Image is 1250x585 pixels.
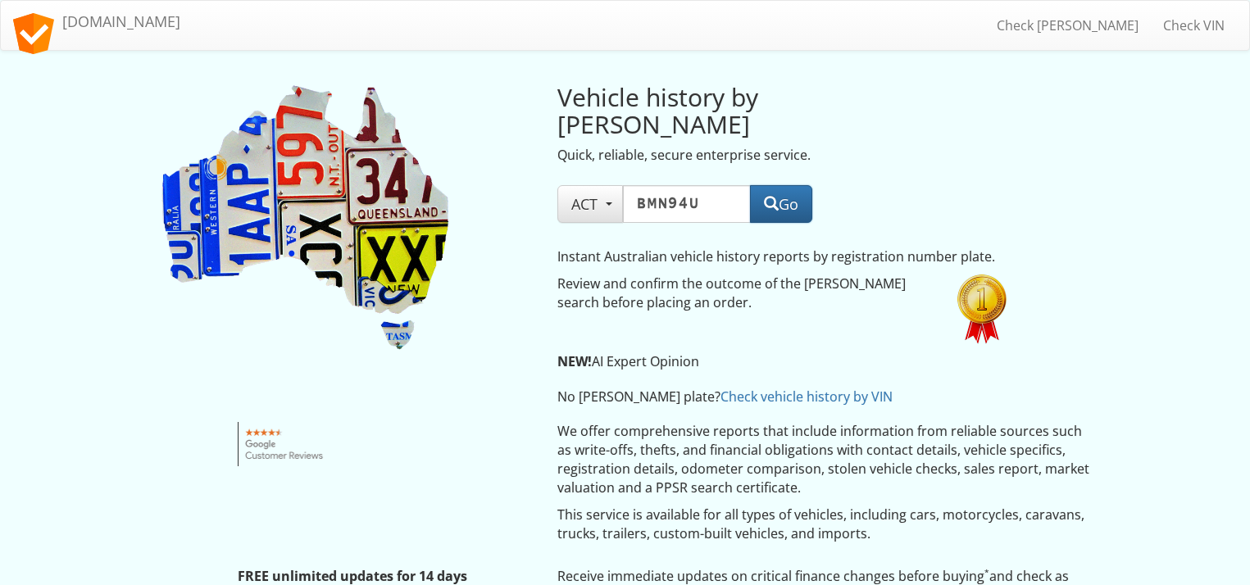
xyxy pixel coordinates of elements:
a: [DOMAIN_NAME] [1,1,193,42]
strong: NEW! [557,352,592,370]
strong: FREE unlimited updates for 14 days [238,567,467,585]
img: Google customer reviews [238,422,332,466]
span: ACT [571,194,609,214]
p: Instant Australian vehicle history reports by registration number plate. [557,247,1012,266]
img: 60xNx1st.png.pagespeed.ic.W35WbnTSpj.webp [957,274,1007,344]
p: AI Expert Opinion [557,352,1012,371]
p: Review and confirm the outcome of the [PERSON_NAME] search before placing an order. [557,274,933,312]
button: Go [750,185,812,223]
p: This service is available for all types of vehicles, including cars, motorcycles, caravans, truck... [557,506,1093,543]
h2: Vehicle history by [PERSON_NAME] [557,84,933,138]
img: logo.svg [13,13,54,54]
img: Rego Check [158,84,453,353]
p: We offer comprehensive reports that include information from reliable sources such as write-offs,... [557,422,1093,497]
button: ACT [557,185,623,223]
p: No [PERSON_NAME] plate? [557,388,1012,406]
a: Check [PERSON_NAME] [984,5,1151,46]
input: Rego [623,185,751,223]
p: Quick, reliable, secure enterprise service. [557,146,933,165]
a: Check VIN [1151,5,1237,46]
a: Check vehicle history by VIN [720,388,893,406]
